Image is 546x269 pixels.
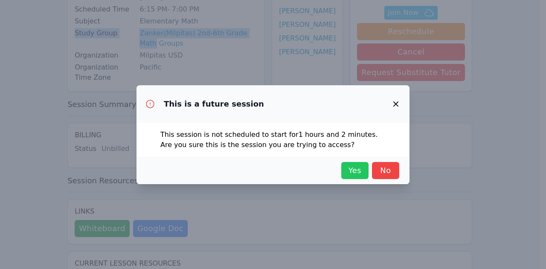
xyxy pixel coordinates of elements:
[341,162,369,179] button: Yes
[376,165,395,176] span: No
[372,162,399,179] button: No
[164,99,264,109] h3: This is a future session
[160,130,386,150] p: This session is not scheduled to start for 1 hours and 2 minutes . Are you sure this is the sessi...
[346,165,364,176] span: Yes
